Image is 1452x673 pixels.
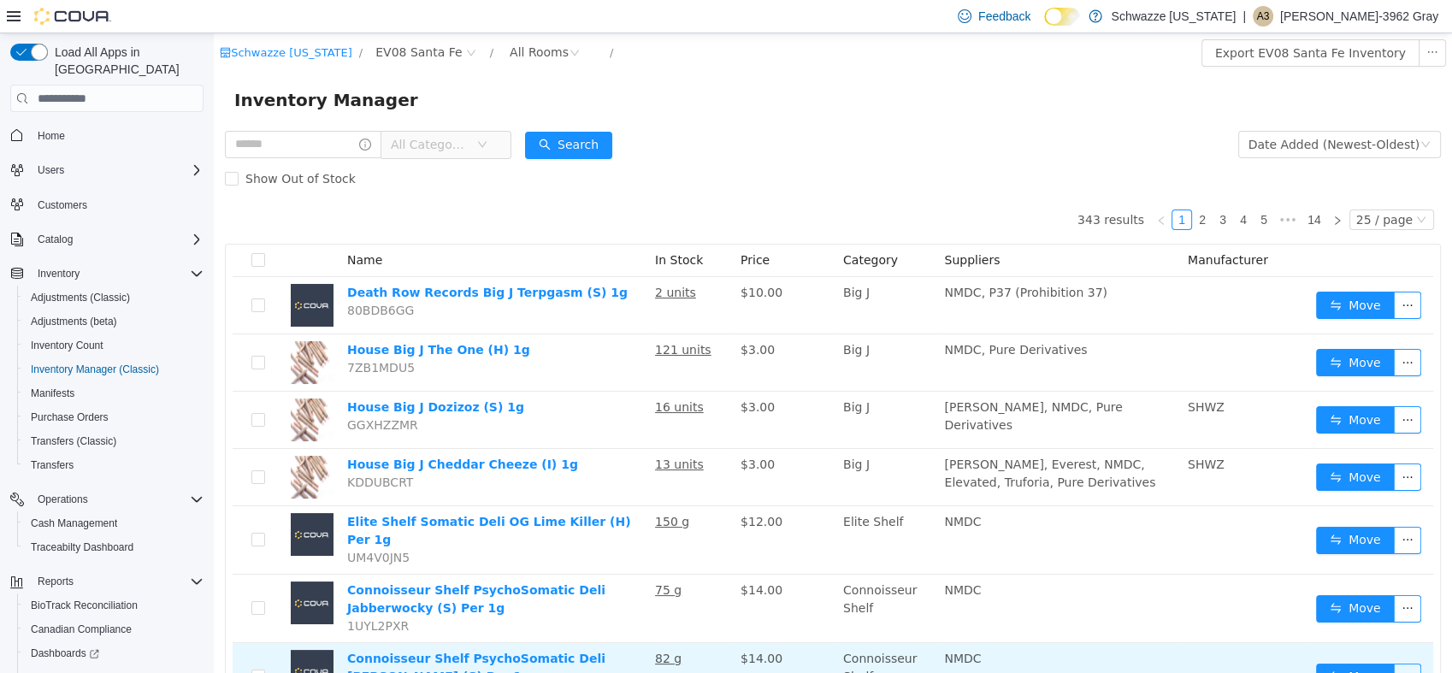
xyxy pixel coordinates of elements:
[1256,6,1269,27] span: A3
[133,550,392,581] a: Connoisseur Shelf PsychoSomatic Deli Jabberwocky (S) Per 1g
[31,571,80,592] button: Reports
[24,595,204,616] span: BioTrack Reconciliation
[24,513,124,534] a: Cash Management
[177,103,255,120] span: All Categories
[17,357,210,381] button: Inventory Manager (Classic)
[1019,176,1040,197] li: 4
[730,310,873,323] span: NMDC, Pure Derivatives
[1102,316,1181,343] button: icon: swapMove
[263,106,274,118] i: icon: down
[31,646,99,660] span: Dashboards
[31,458,74,472] span: Transfers
[17,334,210,357] button: Inventory Count
[276,13,280,26] span: /
[77,480,120,522] img: Elite Shelf Somatic Deli OG Lime Killer (H) Per 1g placeholder
[24,537,140,558] a: Traceabilty Dashboard
[1180,373,1207,400] button: icon: ellipsis
[31,489,95,510] button: Operations
[17,511,210,535] button: Cash Management
[441,367,490,381] u: 16 units
[1000,177,1018,196] a: 3
[1088,176,1113,197] li: 14
[1102,373,1181,400] button: icon: swapMove
[31,160,204,180] span: Users
[31,263,86,284] button: Inventory
[527,252,569,266] span: $10.00
[17,617,210,641] button: Canadian Compliance
[133,220,168,233] span: Name
[3,158,210,182] button: Users
[527,618,569,632] span: $14.00
[974,367,1011,381] span: SHWZ
[24,287,137,308] a: Adjustments (Classic)
[17,535,210,559] button: Traceabilty Dashboard
[24,455,204,475] span: Transfers
[31,410,109,424] span: Purchase Orders
[974,424,1011,438] span: SHWZ
[441,310,498,323] u: 121 units
[38,575,74,588] span: Reports
[958,176,978,197] li: 1
[441,550,468,564] u: 75 g
[24,335,204,356] span: Inventory Count
[162,9,248,28] span: EV08 Santa Fe
[396,13,399,26] span: /
[34,8,111,25] img: Cova
[730,481,767,495] span: NMDC
[978,176,999,197] li: 2
[441,618,468,632] u: 82 g
[77,365,120,408] img: House Big J Dozizoz (S) 1g hero shot
[24,537,204,558] span: Traceabilty Dashboard
[1119,182,1129,192] i: icon: right
[17,286,210,310] button: Adjustments (Classic)
[1102,258,1181,286] button: icon: swapMove
[77,251,120,293] img: Death Row Records Big J Terpgasm (S) 1g placeholder
[1180,493,1207,521] button: icon: ellipsis
[623,244,723,301] td: Big J
[31,571,204,592] span: Reports
[24,595,145,616] a: BioTrack Reconciliation
[1242,6,1246,27] p: |
[1180,316,1207,343] button: icon: ellipsis
[623,541,723,610] td: Connoisseur Shelf
[38,233,73,246] span: Catalog
[1102,562,1181,589] button: icon: swapMove
[24,455,80,475] a: Transfers
[24,383,81,404] a: Manifests
[1180,630,1207,658] button: icon: ellipsis
[623,301,723,358] td: Big J
[24,359,166,380] a: Inventory Manager (Classic)
[441,481,475,495] u: 150 g
[38,163,64,177] span: Users
[1035,98,1206,124] div: Date Added (Newest-Oldest)
[623,473,723,541] td: Elite Shelf
[24,619,139,640] a: Canadian Compliance
[6,13,139,26] a: icon: shopSchwazze [US_STATE]
[3,262,210,286] button: Inventory
[527,424,561,438] span: $3.00
[31,194,204,215] span: Customers
[24,311,204,332] span: Adjustments (beta)
[1060,176,1088,197] span: •••
[441,252,482,266] u: 2 units
[1102,493,1181,521] button: icon: swapMove
[17,453,210,477] button: Transfers
[38,198,87,212] span: Customers
[133,517,196,531] span: UM4V0JN5
[527,310,561,323] span: $3.00
[31,623,132,636] span: Canadian Compliance
[24,311,124,332] a: Adjustments (beta)
[979,177,998,196] a: 2
[38,129,65,143] span: Home
[31,339,103,352] span: Inventory Count
[296,6,355,32] div: All Rooms
[17,381,210,405] button: Manifests
[24,407,204,428] span: Purchase Orders
[31,263,204,284] span: Inventory
[24,335,110,356] a: Inventory Count
[864,176,930,197] li: 343 results
[17,310,210,334] button: Adjustments (beta)
[24,359,204,380] span: Inventory Manager (Classic)
[17,429,210,453] button: Transfers (Classic)
[133,424,364,438] a: House Big J Cheddar Cheeze (I) 1g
